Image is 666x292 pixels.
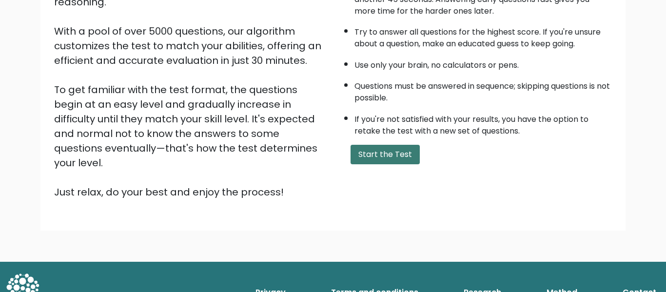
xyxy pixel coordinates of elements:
li: If you're not satisfied with your results, you have the option to retake the test with a new set ... [354,109,612,137]
li: Try to answer all questions for the highest score. If you're unsure about a question, make an edu... [354,21,612,50]
li: Use only your brain, no calculators or pens. [354,55,612,71]
li: Questions must be answered in sequence; skipping questions is not possible. [354,76,612,104]
button: Start the Test [351,145,420,164]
